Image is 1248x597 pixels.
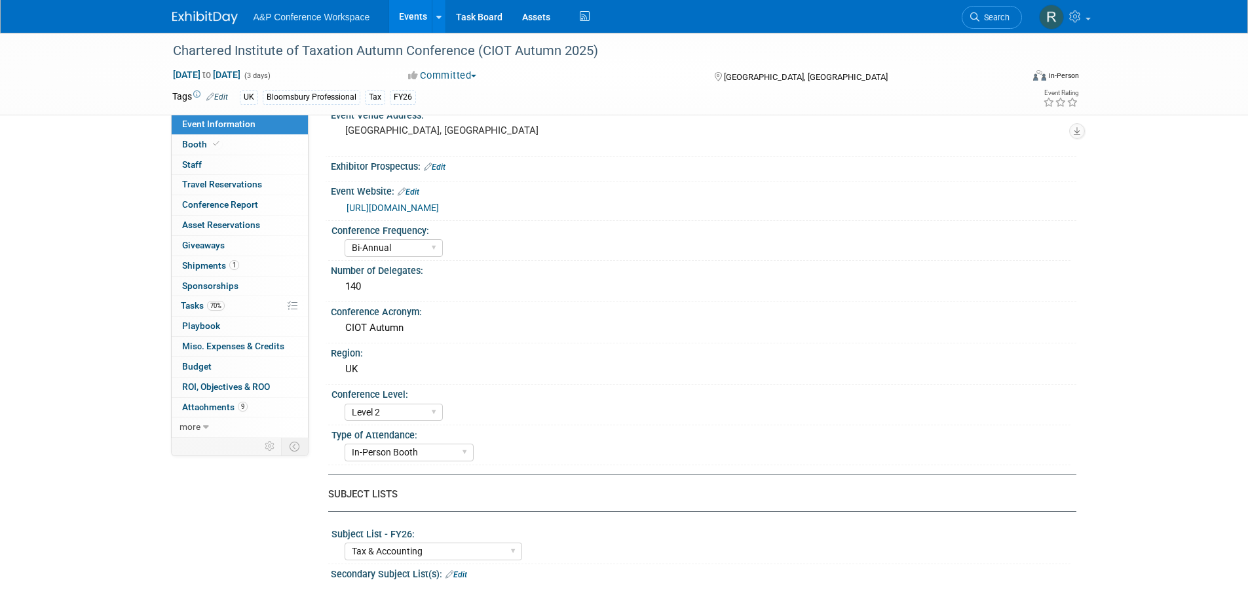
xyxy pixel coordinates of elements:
a: Edit [445,570,467,579]
span: 1 [229,260,239,270]
a: Search [962,6,1022,29]
div: Conference Acronym: [331,302,1076,318]
div: UK [341,359,1067,379]
div: Event Rating [1043,90,1078,96]
a: Asset Reservations [172,216,308,235]
span: Asset Reservations [182,220,260,230]
div: Secondary Subject List(s): [331,564,1076,581]
a: Tasks70% [172,296,308,316]
div: Conference Frequency: [331,221,1070,237]
div: 140 [341,277,1067,297]
div: Subject List - FY26: [331,524,1070,541]
span: Attachments [182,402,248,412]
pre: [GEOGRAPHIC_DATA], [GEOGRAPHIC_DATA] [345,125,627,136]
div: Type of Attendance: [331,425,1070,442]
a: Edit [398,187,419,197]
span: Sponsorships [182,280,238,291]
a: Sponsorships [172,277,308,296]
img: Rebecca Callow [1039,5,1064,29]
span: Travel Reservations [182,179,262,189]
span: Shipments [182,260,239,271]
div: Region: [331,343,1076,360]
button: Committed [404,69,482,83]
td: Personalize Event Tab Strip [259,438,282,455]
span: to [200,69,213,80]
span: more [180,421,200,432]
div: Exhibitor Prospectus: [331,157,1076,174]
span: Staff [182,159,202,170]
a: Shipments1 [172,256,308,276]
td: Toggle Event Tabs [281,438,308,455]
div: Event Format [945,68,1080,88]
div: SUBJECT LISTS [328,488,1067,501]
span: 70% [207,301,225,311]
a: Conference Report [172,195,308,215]
a: Travel Reservations [172,175,308,195]
span: Conference Report [182,199,258,210]
div: UK [240,90,258,104]
div: CIOT Autumn [341,318,1067,338]
div: Event Website: [331,182,1076,199]
a: Misc. Expenses & Credits [172,337,308,356]
img: ExhibitDay [172,11,238,24]
a: ROI, Objectives & ROO [172,377,308,397]
span: (3 days) [243,71,271,80]
span: Giveaways [182,240,225,250]
span: Search [979,12,1010,22]
div: In-Person [1048,71,1079,81]
div: Conference Level: [331,385,1070,401]
a: Staff [172,155,308,175]
div: FY26 [390,90,416,104]
span: A&P Conference Workspace [254,12,370,22]
a: Edit [424,163,445,172]
td: Tags [172,90,228,105]
img: Format-Inperson.png [1033,70,1046,81]
a: Event Information [172,115,308,134]
a: Attachments9 [172,398,308,417]
a: more [172,417,308,437]
a: Giveaways [172,236,308,256]
a: Booth [172,135,308,155]
span: [DATE] [DATE] [172,69,241,81]
span: Misc. Expenses & Credits [182,341,284,351]
span: Budget [182,361,212,372]
span: Event Information [182,119,255,129]
a: [URL][DOMAIN_NAME] [347,202,439,213]
span: [GEOGRAPHIC_DATA], [GEOGRAPHIC_DATA] [724,72,888,82]
span: 9 [238,402,248,412]
div: Chartered Institute of Taxation Autumn Conference (CIOT Autumn 2025) [168,39,1002,63]
div: Tax [365,90,385,104]
a: Playbook [172,317,308,336]
i: Booth reservation complete [213,140,219,147]
a: Edit [206,92,228,102]
span: Booth [182,139,222,149]
span: Playbook [182,320,220,331]
span: Tasks [181,300,225,311]
div: Bloomsbury Professional [263,90,360,104]
a: Budget [172,357,308,377]
div: Number of Delegates: [331,261,1076,277]
span: ROI, Objectives & ROO [182,381,270,392]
